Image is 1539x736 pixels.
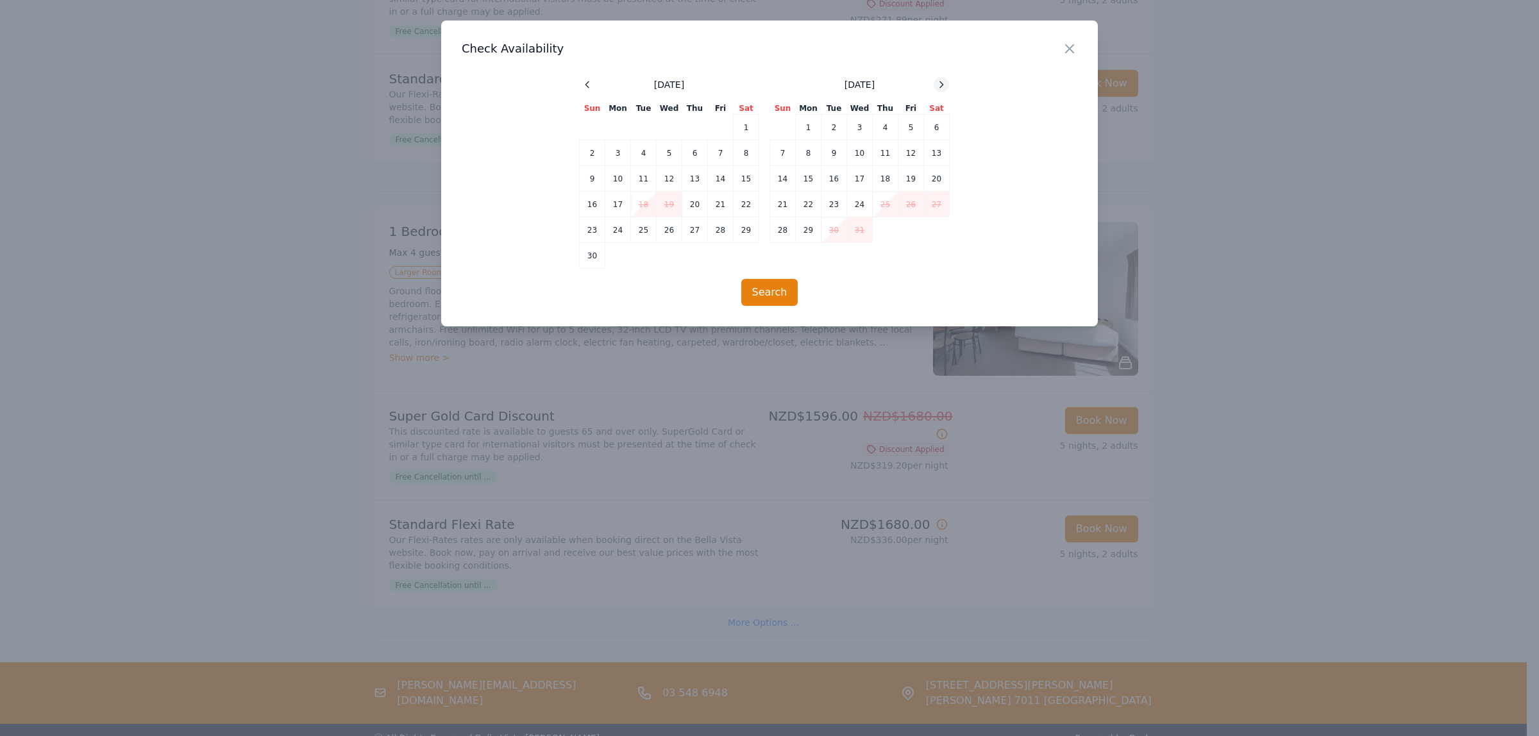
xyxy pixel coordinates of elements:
td: 16 [821,166,847,192]
td: 10 [847,140,873,166]
th: Tue [821,103,847,115]
span: [DATE] [654,78,684,91]
td: 8 [796,140,821,166]
td: 5 [898,115,924,140]
td: 30 [821,217,847,243]
td: 1 [796,115,821,140]
td: 2 [580,140,605,166]
td: 16 [580,192,605,217]
td: 9 [821,140,847,166]
th: Tue [631,103,657,115]
td: 26 [898,192,924,217]
button: Search [741,279,798,306]
td: 13 [682,166,708,192]
td: 18 [631,192,657,217]
td: 30 [580,243,605,269]
th: Mon [796,103,821,115]
span: [DATE] [845,78,875,91]
td: 24 [605,217,631,243]
td: 14 [708,166,734,192]
td: 20 [924,166,950,192]
td: 6 [682,140,708,166]
td: 22 [796,192,821,217]
td: 23 [821,192,847,217]
td: 18 [873,166,898,192]
td: 7 [770,140,796,166]
th: Sun [580,103,605,115]
td: 21 [770,192,796,217]
td: 22 [734,192,759,217]
td: 24 [847,192,873,217]
th: Sat [924,103,950,115]
th: Fri [898,103,924,115]
h3: Check Availability [462,41,1077,56]
td: 15 [734,166,759,192]
td: 1 [734,115,759,140]
td: 12 [898,140,924,166]
td: 26 [657,217,682,243]
td: 11 [631,166,657,192]
td: 21 [708,192,734,217]
td: 19 [657,192,682,217]
td: 11 [873,140,898,166]
td: 25 [631,217,657,243]
th: Mon [605,103,631,115]
td: 10 [605,166,631,192]
th: Thu [682,103,708,115]
th: Sat [734,103,759,115]
td: 20 [682,192,708,217]
td: 29 [734,217,759,243]
td: 27 [924,192,950,217]
td: 25 [873,192,898,217]
td: 17 [847,166,873,192]
th: Sun [770,103,796,115]
td: 27 [682,217,708,243]
td: 3 [847,115,873,140]
td: 7 [708,140,734,166]
td: 17 [605,192,631,217]
td: 19 [898,166,924,192]
td: 28 [708,217,734,243]
td: 9 [580,166,605,192]
td: 14 [770,166,796,192]
td: 31 [847,217,873,243]
th: Thu [873,103,898,115]
td: 29 [796,217,821,243]
td: 2 [821,115,847,140]
th: Wed [657,103,682,115]
td: 12 [657,166,682,192]
td: 8 [734,140,759,166]
td: 3 [605,140,631,166]
td: 28 [770,217,796,243]
td: 4 [873,115,898,140]
th: Fri [708,103,734,115]
td: 23 [580,217,605,243]
td: 6 [924,115,950,140]
th: Wed [847,103,873,115]
td: 13 [924,140,950,166]
td: 15 [796,166,821,192]
td: 5 [657,140,682,166]
td: 4 [631,140,657,166]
